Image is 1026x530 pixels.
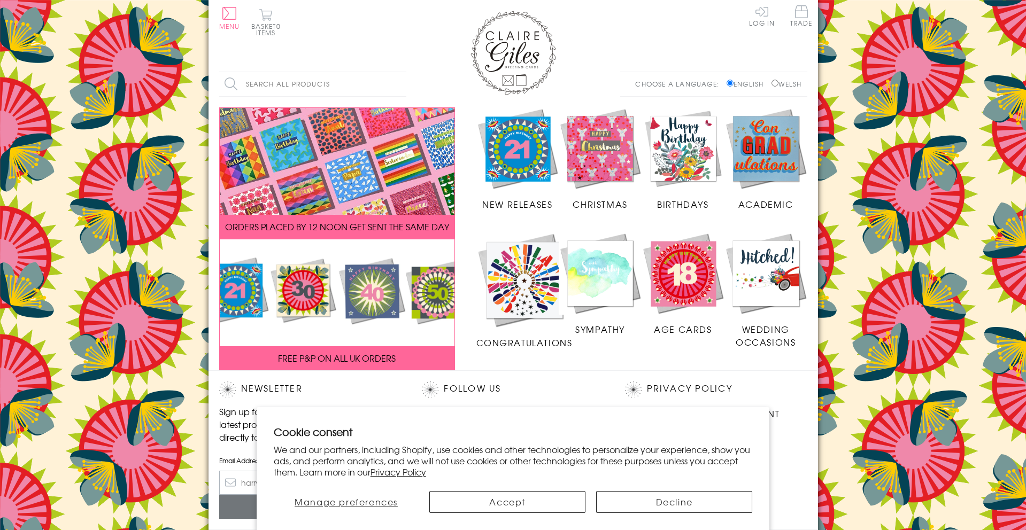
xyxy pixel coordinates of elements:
input: Search [396,72,406,96]
label: Welsh [772,79,802,89]
label: Email Address [219,456,401,465]
a: Birthdays [642,107,724,211]
span: ORDERS PLACED BY 12 NOON GET SENT THE SAME DAY [225,220,449,233]
button: Basket0 items [251,9,281,36]
input: harry@hogwarts.edu [219,471,401,495]
button: Manage preferences [274,491,419,513]
h2: Cookie consent [274,424,753,439]
a: Privacy Policy [371,465,426,478]
p: Join us on our social networking profiles for up to the minute news and product releases the mome... [422,405,604,443]
h2: Follow Us [422,381,604,397]
a: Christmas [559,107,642,211]
a: Sympathy [559,232,642,336]
img: Claire Giles Greetings Cards [470,11,556,95]
input: Subscribe [219,495,401,519]
button: Accept [429,491,585,513]
span: Congratulations [476,336,573,349]
span: 0 items [256,21,281,37]
a: Academic [724,107,807,211]
span: Menu [219,21,240,31]
a: Privacy Policy [647,381,732,396]
input: Welsh [772,80,778,87]
label: English [727,79,769,89]
span: Academic [738,198,793,211]
span: Wedding Occasions [736,323,796,348]
span: Birthdays [657,198,708,211]
span: Trade [790,5,813,26]
span: New Releases [482,198,552,211]
a: Wedding Occasions [724,232,807,348]
p: Sign up for our newsletter to receive the latest product launches, news and offers directly to yo... [219,405,401,443]
p: Choose a language: [635,79,724,89]
a: Trade [790,5,813,28]
a: New Releases [476,107,559,211]
button: Menu [219,7,240,29]
h2: Newsletter [219,381,401,397]
a: Age Cards [642,232,724,336]
button: Decline [596,491,752,513]
span: Sympathy [575,323,625,336]
span: Christmas [573,198,627,211]
span: Manage preferences [295,495,398,508]
p: We and our partners, including Shopify, use cookies and other technologies to personalize your ex... [274,444,753,477]
span: Age Cards [654,323,712,336]
input: Search all products [219,72,406,96]
a: Log In [749,5,775,26]
a: Congratulations [476,232,573,349]
input: English [727,80,734,87]
span: FREE P&P ON ALL UK ORDERS [278,352,396,364]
